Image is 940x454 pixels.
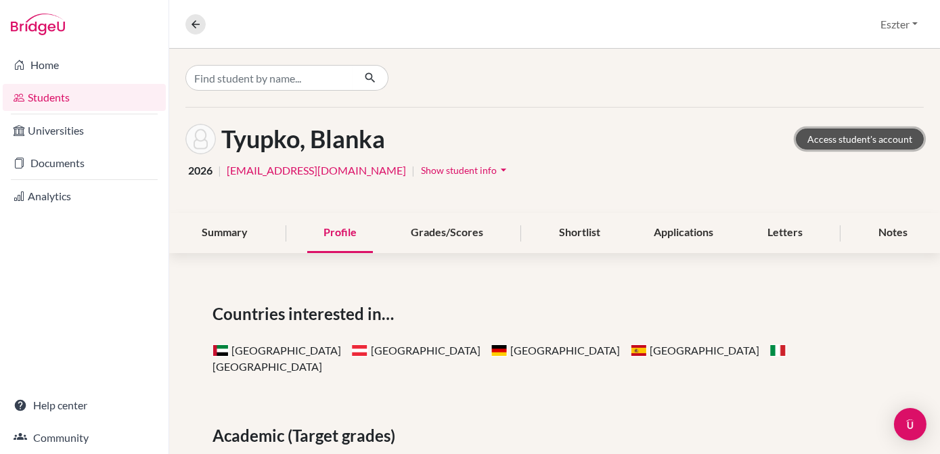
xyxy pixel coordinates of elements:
a: Home [3,51,166,78]
span: [GEOGRAPHIC_DATA] [352,344,480,357]
a: Documents [3,150,166,177]
div: Letters [751,213,819,253]
span: Italy [770,344,786,357]
span: 2026 [188,162,212,179]
span: Countries interested in… [212,302,399,326]
span: Academic (Target grades) [212,424,401,448]
a: Analytics [3,183,166,210]
span: | [411,162,415,179]
span: Show student info [421,164,497,176]
span: [GEOGRAPHIC_DATA] [491,344,620,357]
div: Open Intercom Messenger [894,408,926,440]
a: Universities [3,117,166,144]
a: Community [3,424,166,451]
span: Austria [352,344,368,357]
span: [GEOGRAPHIC_DATA] [631,344,759,357]
a: Students [3,84,166,111]
a: [EMAIL_ADDRESS][DOMAIN_NAME] [227,162,406,179]
div: Notes [862,213,924,253]
a: Access student's account [796,129,924,150]
span: | [218,162,221,179]
img: Bridge-U [11,14,65,35]
h1: Tyupko, Blanka [221,124,385,154]
img: Blanka Tyupko's avatar [185,124,216,154]
div: Summary [185,213,264,253]
input: Find student by name... [185,65,353,91]
span: Spain [631,344,647,357]
span: Germany [491,344,508,357]
span: United Arab Emirates [212,344,229,357]
div: Shortlist [543,213,617,253]
i: arrow_drop_down [497,163,510,177]
div: Applications [637,213,730,253]
button: Show student infoarrow_drop_down [420,160,511,181]
span: [GEOGRAPHIC_DATA] [212,344,341,357]
button: Eszter [874,12,924,37]
div: Profile [307,213,373,253]
a: Help center [3,392,166,419]
div: Grades/Scores [395,213,499,253]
